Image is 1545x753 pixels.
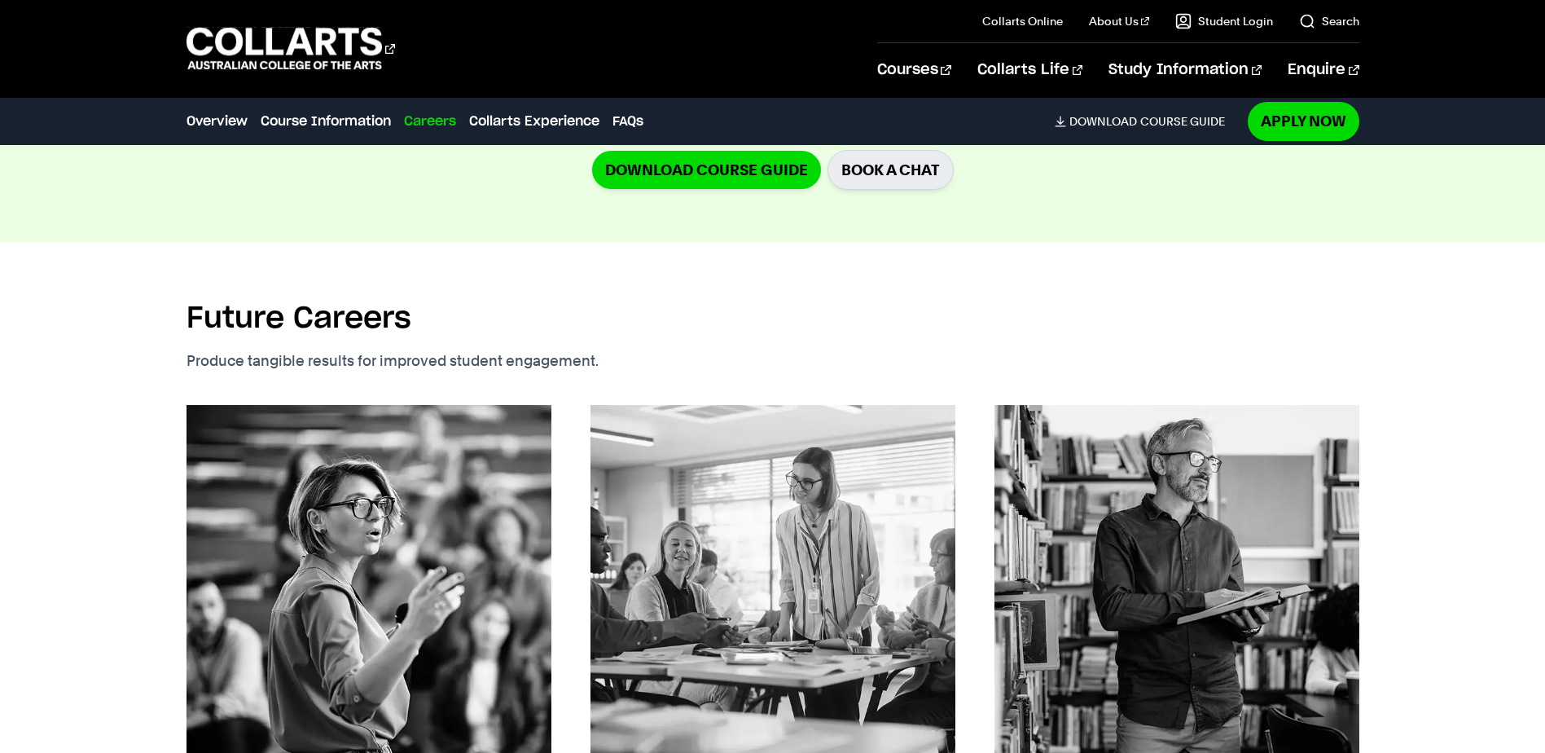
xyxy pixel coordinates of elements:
a: Collarts Experience [469,112,599,131]
a: Careers [404,112,456,131]
a: Apply Now [1248,102,1359,140]
a: Overview [187,112,248,131]
a: About Us [1089,13,1149,29]
a: Search [1299,13,1359,29]
a: Collarts Online [982,13,1063,29]
a: Courses [877,43,951,97]
div: Go to homepage [187,25,395,72]
a: Student Login [1175,13,1273,29]
a: FAQs [612,112,643,131]
a: BOOK A CHAT [827,150,954,190]
a: Collarts Life [977,43,1082,97]
h2: Future Careers [187,301,411,337]
a: Study Information [1108,43,1262,97]
a: Course Information [261,112,391,131]
a: Enquire [1288,43,1358,97]
span: Download [1069,114,1137,129]
a: Download Course Guide [592,151,821,189]
p: Produce tangible results for improved student engagement. [187,350,672,372]
a: DownloadCourse Guide [1055,114,1238,129]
